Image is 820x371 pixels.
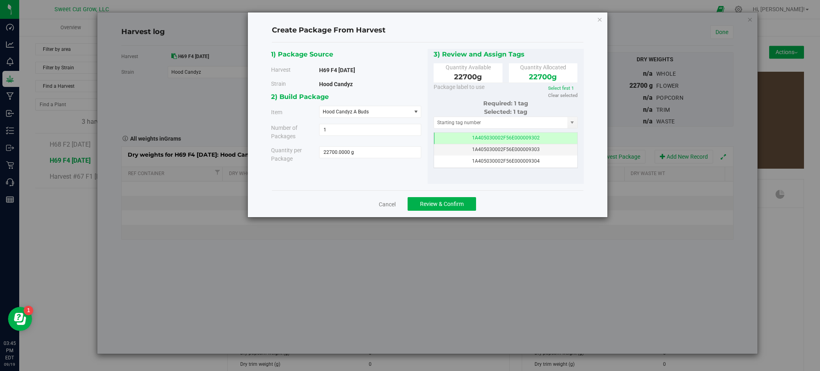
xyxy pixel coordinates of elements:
span: Quantity Allocated [520,64,566,71]
span: 22700 [454,73,482,81]
span: Harvest [271,67,291,73]
h4: Create Package From Harvest [272,25,583,36]
strong: H69 F4 [DATE] [319,67,355,73]
span: 22700 [529,73,557,81]
iframe: Resource center [8,307,32,331]
span: Strain [271,81,286,87]
span: 3) Review and Assign Tags [434,50,525,58]
input: 22700.0000 g [320,147,421,158]
span: g [477,73,482,81]
span: Package label to use [434,84,484,90]
input: Starting tag number [434,117,568,128]
span: Selected: 1 tag [484,108,527,115]
iframe: Resource center unread badge [24,306,33,315]
a: Clear selected [548,93,578,98]
span: Quantity Available [446,64,491,71]
span: 2) Build Package [271,93,329,101]
span: select [411,106,421,117]
span: Hood Candyz A Buds [323,109,369,115]
span: Quantity per Package [271,147,302,162]
span: g [552,73,557,81]
span: 1) Package Source [271,50,333,58]
span: Required: 1 tag [483,100,528,107]
a: Cancel [379,200,396,208]
span: 1A405030002F56E000009302 [472,135,540,141]
span: select [567,117,577,128]
strong: Hood Candyz [319,81,353,87]
a: Select first 1 [548,85,574,91]
button: Review & Confirm [408,197,476,211]
span: Item [271,109,282,116]
span: 1A405030002F56E000009303 [472,147,540,152]
span: Review & Confirm [420,201,464,207]
span: 1A405030002F56E000009304 [472,158,540,164]
input: 1 [320,124,421,135]
span: Number of Packages [271,125,297,139]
